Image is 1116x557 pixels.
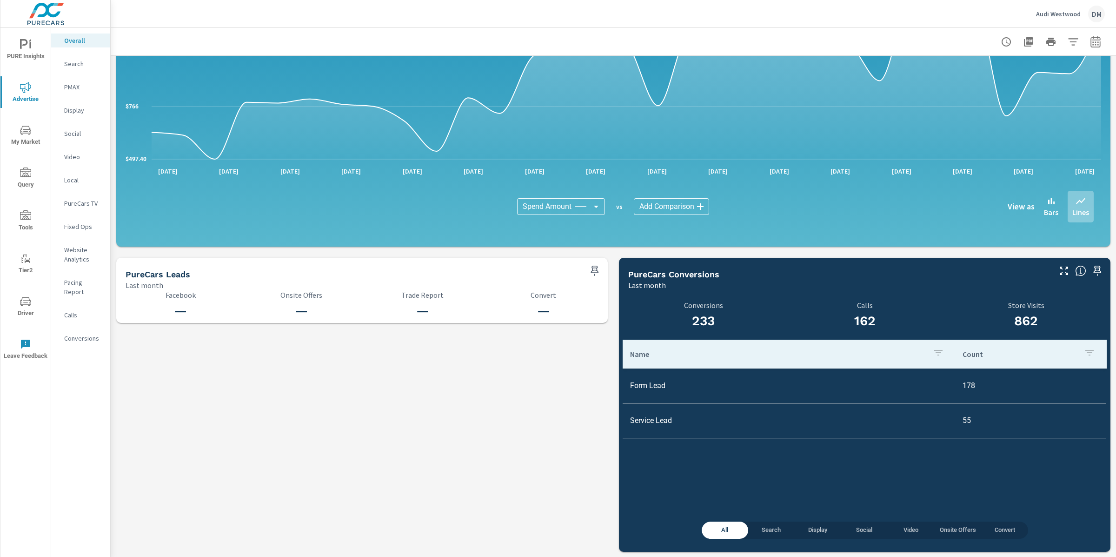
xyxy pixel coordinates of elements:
p: [DATE] [335,167,367,176]
p: Facebook [126,291,235,299]
span: Driver [3,296,48,319]
span: Display [800,525,836,536]
h3: — [489,303,598,319]
div: Search [51,57,110,71]
span: Search [754,525,789,536]
span: Spend Amount [523,202,571,211]
p: Convert [489,291,598,299]
p: Conversions [64,334,103,343]
span: Save this to your personalized report [587,263,602,278]
div: Display [51,103,110,117]
p: [DATE] [152,167,184,176]
p: [DATE] [457,167,490,176]
p: Overall [64,36,103,45]
p: Calls [64,310,103,320]
p: PMAX [64,82,103,92]
span: Leave Feedback [3,339,48,362]
p: Last month [628,280,666,291]
span: All [707,525,743,536]
p: vs [605,202,634,211]
h3: — [126,303,235,319]
span: Advertise [3,82,48,105]
h3: — [246,303,356,319]
p: [DATE] [579,167,612,176]
p: [DATE] [702,167,734,176]
text: $497.40 [126,156,146,162]
p: Trade Report [368,291,478,299]
span: Convert [987,525,1023,536]
p: PureCars TV [64,199,103,208]
p: Conversions [628,301,778,309]
div: PMAX [51,80,110,94]
td: 55 [955,409,1106,432]
button: Print Report [1042,33,1060,51]
h3: 162 [790,313,940,329]
td: Form Lead [623,374,955,397]
span: Social [847,525,882,536]
p: [DATE] [274,167,306,176]
div: nav menu [0,28,51,370]
td: Service Lead [623,409,955,432]
span: Add Comparison [639,202,694,211]
span: Tier2 [3,253,48,276]
p: Lines [1072,207,1089,218]
h5: PureCars Conversions [628,269,719,279]
p: [DATE] [641,167,673,176]
span: PURE Insights [3,39,48,62]
div: PureCars TV [51,196,110,210]
h3: 862 [945,313,1107,329]
p: Name [630,349,925,359]
div: Pacing Report [51,275,110,299]
p: Social [64,129,103,138]
p: [DATE] [1069,167,1101,176]
div: Video [51,150,110,164]
p: [DATE] [1007,167,1040,176]
p: Bars [1044,207,1058,218]
span: Onsite Offers [940,525,976,536]
h3: 233 [628,313,778,329]
div: Spend Amount [517,198,605,215]
div: Conversions [51,331,110,345]
div: Add Comparison [634,198,709,215]
p: Fixed Ops [64,222,103,231]
p: Audi Westwood [1036,10,1081,18]
span: Video [893,525,929,536]
p: [DATE] [946,167,979,176]
h5: PureCars Leads [126,269,190,279]
p: [DATE] [518,167,551,176]
p: Pacing Report [64,278,103,296]
button: Make Fullscreen [1056,263,1071,278]
span: Tools [3,210,48,233]
text: $766 [126,103,139,110]
text: $1.03K [126,51,144,57]
p: [DATE] [824,167,857,176]
h6: View as [1008,202,1035,211]
span: Understand conversion over the selected time range. [1075,265,1086,276]
p: Website Analytics [64,245,103,264]
div: Social [51,127,110,141]
p: Local [64,175,103,185]
p: [DATE] [885,167,918,176]
p: Video [64,152,103,161]
div: Website Analytics [51,243,110,266]
div: Fixed Ops [51,220,110,234]
span: My Market [3,125,48,148]
td: 178 [955,374,1106,397]
p: Store Visits [945,301,1107,309]
p: Search [64,59,103,68]
div: Overall [51,34,110,47]
p: Onsite Offers [246,291,356,299]
h3: — [368,303,478,319]
p: [DATE] [396,167,429,176]
p: Count [963,349,1076,359]
p: [DATE] [213,167,245,176]
div: Local [51,173,110,187]
p: Display [64,106,103,115]
p: Calls [790,301,940,309]
span: Save this to your personalized report [1090,263,1105,278]
div: DM [1088,6,1105,22]
span: Query [3,168,48,190]
p: [DATE] [763,167,796,176]
p: Last month [126,280,163,291]
div: Calls [51,308,110,322]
